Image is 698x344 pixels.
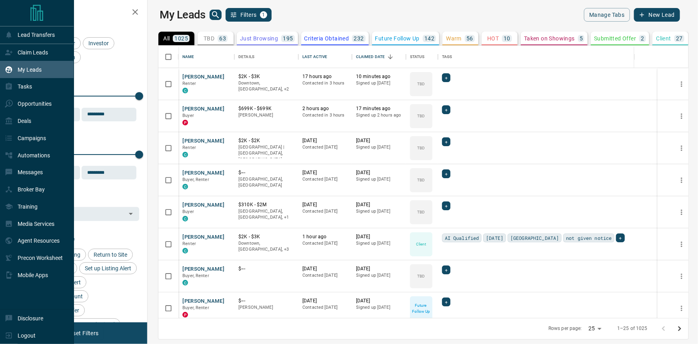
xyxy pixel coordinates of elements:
[182,273,209,278] span: Buyer, Renter
[219,36,226,41] p: 63
[182,113,194,118] span: Buyer
[182,46,194,68] div: Name
[302,112,348,119] p: Contacted in 3 hours
[442,105,450,114] div: +
[125,208,136,219] button: Open
[88,249,133,261] div: Return to Site
[356,272,402,279] p: Signed up [DATE]
[356,208,402,215] p: Signed up [DATE]
[356,298,402,304] p: [DATE]
[417,81,425,87] p: TBD
[182,145,196,150] span: Renter
[234,46,298,68] div: Details
[182,73,224,81] button: [PERSON_NAME]
[302,240,348,247] p: Contacted [DATE]
[417,273,425,279] p: TBD
[302,272,348,279] p: Contacted [DATE]
[302,208,348,215] p: Contacted [DATE]
[182,209,194,214] span: Buyer
[238,169,294,176] p: $---
[656,36,671,41] p: Client
[585,323,604,334] div: 25
[442,169,450,178] div: +
[416,241,426,247] p: Client
[182,81,196,86] span: Renter
[356,233,402,240] p: [DATE]
[445,202,448,210] span: +
[182,266,224,273] button: [PERSON_NAME]
[445,234,479,242] span: AI Qualified
[204,36,214,41] p: TBD
[442,298,450,306] div: +
[182,305,209,310] span: Buyer, Renter
[238,80,294,93] p: Midtown | Central, Toronto
[238,201,294,208] p: $310K - $2M
[302,298,348,304] p: [DATE]
[182,88,188,93] div: condos.ca
[676,206,688,218] button: more
[26,8,139,18] h2: Filters
[356,144,402,151] p: Signed up [DATE]
[446,36,462,41] p: Warm
[182,177,209,182] span: Buyer, Renter
[676,142,688,154] button: more
[182,120,188,125] div: property.ca
[356,112,402,119] p: Signed up 2 hours ago
[174,36,188,41] p: 1025
[445,170,448,178] span: +
[82,265,134,272] span: Set up Listing Alert
[283,36,293,41] p: 195
[356,201,402,208] p: [DATE]
[302,80,348,87] p: Contacted in 3 hours
[438,46,652,68] div: Tags
[182,105,224,113] button: [PERSON_NAME]
[261,12,266,18] span: 1
[487,36,499,41] p: HOT
[352,46,406,68] div: Claimed Date
[676,302,688,314] button: more
[210,10,222,20] button: search button
[676,174,688,186] button: more
[619,234,622,242] span: +
[356,46,385,68] div: Claimed Date
[182,137,224,145] button: [PERSON_NAME]
[238,304,294,311] p: [PERSON_NAME]
[182,298,224,305] button: [PERSON_NAME]
[442,73,450,82] div: +
[182,233,224,241] button: [PERSON_NAME]
[182,201,224,209] button: [PERSON_NAME]
[510,234,559,242] span: [GEOGRAPHIC_DATA]
[238,240,294,253] p: North York, West End, Toronto
[356,176,402,183] p: Signed up [DATE]
[302,304,348,311] p: Contacted [DATE]
[182,241,196,246] span: Renter
[182,280,188,286] div: condos.ca
[86,40,112,46] span: Investor
[616,233,624,242] div: +
[356,73,402,80] p: 10 minutes ago
[417,113,425,119] p: TBD
[298,46,352,68] div: Last Active
[182,184,188,189] div: condos.ca
[238,46,254,68] div: Details
[302,266,348,272] p: [DATE]
[91,251,130,258] span: Return to Site
[584,8,630,22] button: Manage Tabs
[641,36,644,41] p: 2
[302,176,348,183] p: Contacted [DATE]
[410,46,425,68] div: Status
[417,209,425,215] p: TBD
[302,73,348,80] p: 17 hours ago
[445,138,448,146] span: +
[226,8,272,22] button: Filters1
[182,169,224,177] button: [PERSON_NAME]
[238,137,294,144] p: $2K - $2K
[466,36,473,41] p: 56
[354,36,364,41] p: 232
[356,240,402,247] p: Signed up [DATE]
[238,298,294,304] p: $---
[406,46,438,68] div: Status
[594,36,636,41] p: Submitted Offer
[676,238,688,250] button: more
[240,36,278,41] p: Just Browsing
